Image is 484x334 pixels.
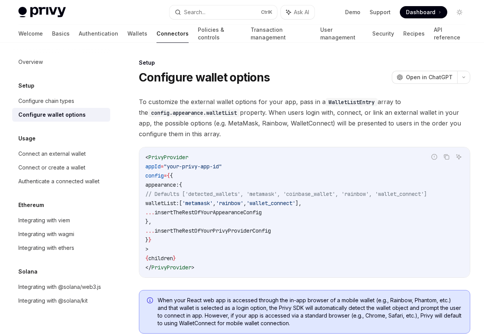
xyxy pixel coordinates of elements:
a: Connectors [156,24,189,43]
div: Integrating with @solana/kit [18,296,88,305]
div: Connect or create a wallet [18,163,85,172]
a: Basics [52,24,70,43]
img: light logo [18,7,66,18]
h5: Ethereum [18,200,44,210]
div: Configure chain types [18,96,74,106]
a: Transaction management [251,24,311,43]
span: "your-privy-app-id" [164,163,222,170]
span: To customize the external wallet options for your app, pass in a array to the property. When user... [139,96,470,139]
a: Dashboard [400,6,447,18]
span: Open in ChatGPT [406,73,453,81]
span: { [179,181,182,188]
div: Configure wallet options [18,110,86,119]
span: When your React web app is accessed through the in-app browser of a mobile wallet (e.g., Rainbow,... [158,297,462,327]
span: , [213,200,216,207]
a: Recipes [403,24,425,43]
div: Integrating with @solana/web3.js [18,282,101,292]
a: User management [320,24,363,43]
button: Ask AI [281,5,315,19]
span: }, [145,218,152,225]
a: Welcome [18,24,43,43]
a: Configure chain types [12,94,110,108]
span: { [145,255,148,262]
span: // Defaults ['detected_wallets', 'metamask', 'coinbase_wallet', 'rainbow', 'wallet_connect'] [145,191,427,197]
div: Connect an external wallet [18,149,86,158]
span: </ [145,264,152,271]
a: Overview [12,55,110,69]
a: Support [370,8,391,16]
span: config [145,172,164,179]
div: Setup [139,59,470,67]
span: { [167,172,170,179]
div: Integrating with ethers [18,243,74,253]
a: Configure wallet options [12,108,110,122]
span: } [173,255,176,262]
svg: Info [147,297,155,305]
button: Toggle dark mode [453,6,466,18]
div: Authenticate a connected wallet [18,177,99,186]
div: Overview [18,57,43,67]
span: < [145,154,148,161]
span: appearance: [145,181,179,188]
span: } [148,236,152,243]
div: Integrating with viem [18,216,70,225]
span: { [170,172,173,179]
button: Open in ChatGPT [392,71,457,84]
span: [ [179,200,182,207]
span: 'metamask' [182,200,213,207]
div: Integrating with wagmi [18,230,74,239]
span: Dashboard [406,8,435,16]
a: Integrating with viem [12,213,110,227]
span: ... [145,227,155,234]
span: = [164,172,167,179]
a: Integrating with wagmi [12,227,110,241]
span: Ask AI [294,8,309,16]
span: PrivyProvider [148,154,188,161]
span: insertTheRestOfYourPrivyProviderConfig [155,227,271,234]
span: ... [145,209,155,216]
span: 'rainbow' [216,200,243,207]
span: Ctrl K [261,9,272,15]
code: config.appearance.walletList [148,109,240,117]
span: appId [145,163,161,170]
span: > [145,246,148,253]
h1: Configure wallet options [139,70,270,84]
span: PrivyProvider [152,264,191,271]
code: WalletListEntry [326,98,378,106]
a: API reference [434,24,466,43]
a: Authentication [79,24,118,43]
span: children [148,255,173,262]
span: insertTheRestOfYourAppearanceConfig [155,209,262,216]
span: } [145,236,148,243]
span: walletList: [145,200,179,207]
a: Connect an external wallet [12,147,110,161]
a: Integrating with @solana/kit [12,294,110,308]
div: Search... [184,8,205,17]
a: Integrating with ethers [12,241,110,255]
button: Search...CtrlK [169,5,277,19]
a: Security [372,24,394,43]
span: ], [295,200,301,207]
span: = [161,163,164,170]
a: Connect or create a wallet [12,161,110,174]
a: Wallets [127,24,147,43]
h5: Solana [18,267,37,276]
h5: Usage [18,134,36,143]
h5: Setup [18,81,34,90]
button: Copy the contents from the code block [442,152,451,162]
button: Report incorrect code [429,152,439,162]
a: Demo [345,8,360,16]
button: Ask AI [454,152,464,162]
span: 'wallet_connect' [246,200,295,207]
a: Integrating with @solana/web3.js [12,280,110,294]
a: Authenticate a connected wallet [12,174,110,188]
a: Policies & controls [198,24,241,43]
span: , [243,200,246,207]
span: > [191,264,194,271]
